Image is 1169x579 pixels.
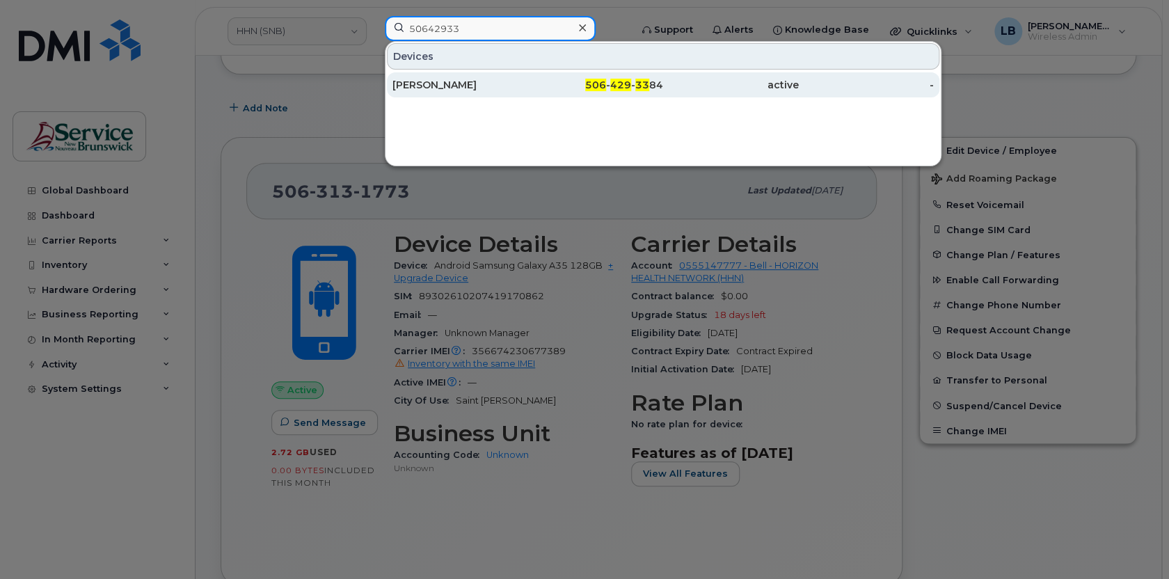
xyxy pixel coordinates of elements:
div: Devices [387,43,939,70]
span: 506 [585,79,606,91]
div: active [663,78,799,92]
span: 429 [610,79,631,91]
div: - - 84 [528,78,664,92]
span: 33 [635,79,649,91]
div: [PERSON_NAME] [392,78,528,92]
input: Find something... [385,16,596,41]
div: - [799,78,935,92]
a: [PERSON_NAME]506-429-3384active- [387,72,939,97]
